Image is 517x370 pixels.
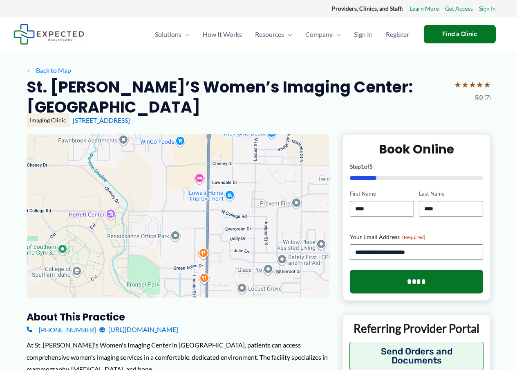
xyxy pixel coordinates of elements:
label: First Name [350,190,414,198]
p: Step of [350,164,483,169]
a: CompanyMenu Toggle [299,20,347,49]
h2: Book Online [350,141,483,157]
span: 5.0 [475,92,483,103]
label: Your Email Address [350,233,483,241]
span: ★ [469,77,476,92]
span: 1 [361,163,364,170]
label: Last Name [419,190,483,198]
span: Menu Toggle [333,20,341,49]
span: 5 [369,163,373,170]
span: Solutions [155,20,181,49]
img: Expected Healthcare Logo - side, dark font, small [13,24,84,45]
a: Sign In [479,3,496,14]
h2: St. [PERSON_NAME]’s Women’s Imaging Center: [GEOGRAPHIC_DATA] [27,77,448,117]
span: ★ [476,77,483,92]
span: ★ [454,77,461,92]
p: Referring Provider Portal [349,321,484,336]
span: (Required) [402,234,425,240]
span: ★ [483,77,491,92]
div: Imaging Clinic [27,113,69,127]
a: ResourcesMenu Toggle [248,20,299,49]
span: Menu Toggle [181,20,190,49]
span: ★ [461,77,469,92]
span: Menu Toggle [284,20,292,49]
a: Learn More [410,3,439,14]
a: How It Works [196,20,248,49]
span: How It Works [203,20,242,49]
a: SolutionsMenu Toggle [148,20,196,49]
a: [URL][DOMAIN_NAME] [99,323,178,336]
a: Sign In [347,20,379,49]
span: (7) [484,92,491,103]
a: Get Access [445,3,473,14]
span: ← [27,66,34,74]
span: Sign In [354,20,373,49]
a: Register [379,20,416,49]
strong: Providers, Clinics, and Staff: [332,5,403,12]
a: [STREET_ADDRESS] [73,116,130,124]
span: Company [305,20,333,49]
span: Resources [255,20,284,49]
a: ←Back to Map [27,64,71,77]
a: [PHONE_NUMBER] [27,323,96,336]
h3: About this practice [27,311,329,323]
span: Register [386,20,409,49]
a: Find a Clinic [424,25,496,43]
nav: Primary Site Navigation [148,20,416,49]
